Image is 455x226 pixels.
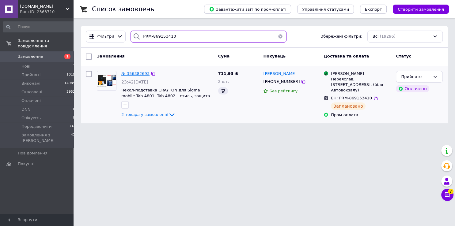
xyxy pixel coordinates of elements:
[18,38,74,49] span: Замовлення та повідомлення
[263,71,296,77] a: [PERSON_NAME]
[373,34,379,39] span: Всі
[64,54,70,59] span: 1
[69,124,75,129] span: 332
[360,5,387,14] button: Експорт
[21,81,40,86] span: Виконані
[97,54,124,58] span: Замовлення
[131,31,286,43] input: Пошук за номером замовлення, ПІБ покупця, номером телефону, Email, номером накладної
[21,89,42,95] span: Скасовані
[365,7,382,12] span: Експорт
[18,161,34,167] span: Покупці
[21,98,41,103] span: Оплачені
[263,79,300,84] span: [PHONE_NUMBER]
[21,132,71,143] span: Замовлення з [PERSON_NAME]
[331,96,372,100] span: ЕН: PRM-869153410
[121,88,210,104] a: Чехол-подставка CRAYTON для Sigma mobile Tab A801, Tab A802 – стиль, защита и ручная сборка, цвет...
[64,81,75,86] span: 14989
[387,7,449,11] a: Створити замовлення
[393,5,449,14] button: Створити замовлення
[97,71,116,91] a: Фото товару
[331,102,366,110] div: Заплановано
[269,89,298,93] span: Без рейтингу
[97,34,114,39] span: Фільтри
[324,54,369,58] span: Доставка та оплата
[396,54,411,58] span: Статус
[121,112,176,117] a: 2 товара у замовленні
[263,54,286,58] span: Покупець
[20,4,66,9] span: Vitomobile.com
[331,112,391,118] div: Пром-оплата
[97,75,116,86] img: Фото товару
[396,85,429,92] div: Оплачено
[21,64,30,69] span: Нові
[321,34,362,39] span: Збережені фільтри:
[92,6,154,13] h1: Список замовлень
[331,71,391,76] div: [PERSON_NAME]
[448,189,453,194] span: 7
[380,34,396,39] span: (19296)
[121,112,168,117] span: 2 товара у замовленні
[121,80,148,84] span: 23:42[DATE]
[73,64,75,69] span: 1
[21,124,52,129] span: Передзвонити
[66,89,75,95] span: 2952
[21,72,40,78] span: Прийняті
[218,54,229,58] span: Cума
[121,71,150,76] a: № 356382693
[302,7,349,12] span: Управління статусами
[73,98,75,103] span: 3
[71,132,75,143] span: 41
[331,76,391,93] div: Переяслав, [STREET_ADDRESS], (біля Автовокзалу)
[18,150,47,156] span: Повідомлення
[21,115,41,121] span: Очікують
[274,31,286,43] button: Очистить
[218,79,229,84] span: 2 шт.
[21,107,30,112] span: DNN
[66,72,75,78] span: 1019
[297,5,354,14] button: Управління статусами
[204,5,291,14] button: Завантажити звіт по пром-оплаті
[73,115,75,121] span: 0
[209,6,286,12] span: Завантажити звіт по пром-оплаті
[401,74,430,80] div: Прийнято
[398,7,444,12] span: Створити замовлення
[441,189,453,201] button: Чат з покупцем7
[18,54,43,59] span: Замовлення
[73,107,75,112] span: 0
[3,21,76,32] input: Пошук
[218,71,238,76] span: 711,93 ₴
[20,9,74,15] div: Ваш ID: 2363710
[263,71,296,76] span: [PERSON_NAME]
